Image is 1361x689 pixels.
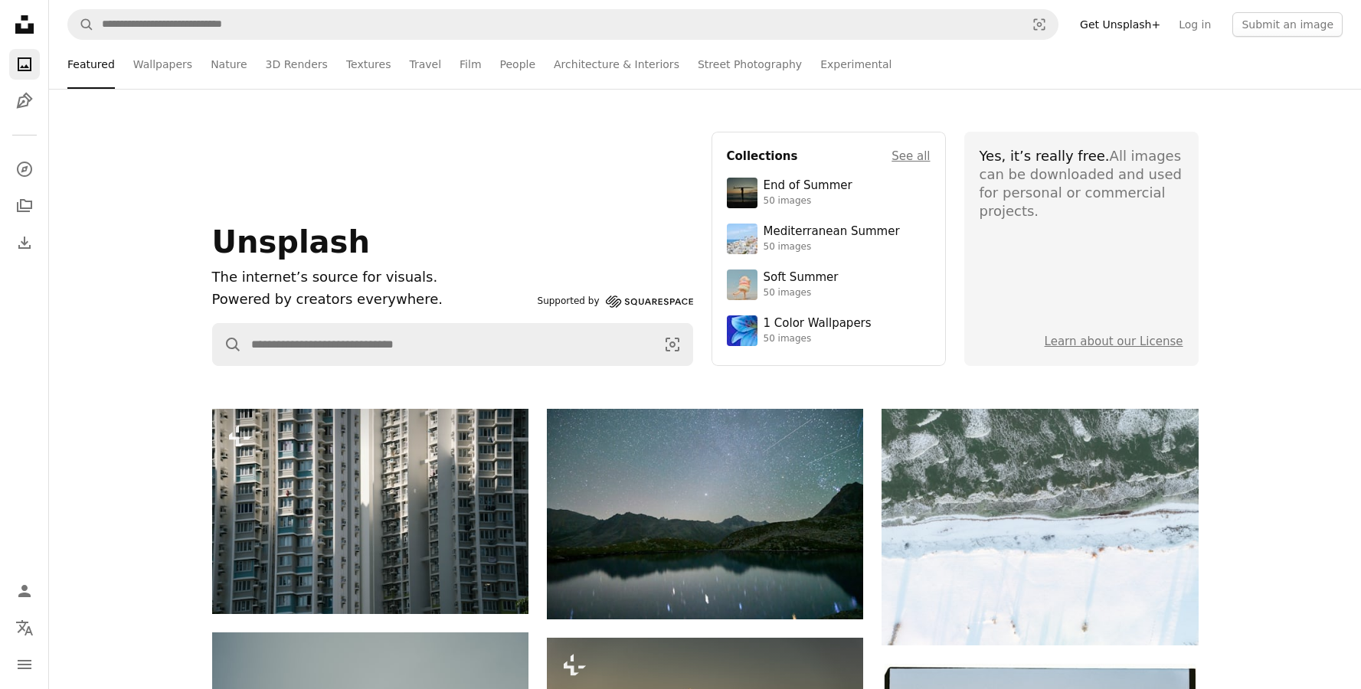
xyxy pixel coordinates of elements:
img: premium_photo-1688410049290-d7394cc7d5df [727,224,757,254]
a: Log in [1170,12,1220,37]
button: Menu [9,649,40,680]
a: Film [460,40,481,89]
a: Explore [9,154,40,184]
a: Street Photography [698,40,802,89]
div: Mediterranean Summer [764,224,900,240]
div: 1 Color Wallpapers [764,316,872,331]
div: 50 images [764,195,852,207]
h4: Collections [727,147,798,165]
a: Architecture & Interiors [554,40,679,89]
a: Travel [409,40,441,89]
a: See all [892,147,930,165]
h1: The internet’s source for visuals. [212,266,532,289]
img: premium_photo-1754398386796-ea3dec2a6302 [727,178,757,208]
a: Collections [9,191,40,221]
div: All images can be downloaded and used for personal or commercial projects. [980,147,1183,220]
a: Learn about our License [1045,335,1183,348]
a: Photos [9,49,40,80]
img: premium_photo-1749544311043-3a6a0c8d54af [727,269,757,300]
a: Get Unsplash+ [1071,12,1170,37]
a: Tall apartment buildings with many windows and balconies. [212,504,528,518]
div: 50 images [764,333,872,345]
a: End of Summer50 images [727,178,931,208]
img: premium_photo-1688045582333-c8b6961773e0 [727,315,757,346]
a: Illustrations [9,86,40,116]
a: Experimental [820,40,892,89]
a: Supported by [538,292,693,311]
div: End of Summer [764,178,852,194]
img: Snow covered landscape with frozen water [882,409,1198,645]
a: Textures [346,40,391,89]
a: 3D Renders [266,40,328,89]
a: Nature [211,40,247,89]
p: Powered by creators everywhere. [212,289,532,311]
form: Find visuals sitewide [212,323,693,366]
a: People [500,40,536,89]
a: Download History [9,227,40,258]
span: Yes, it’s really free. [980,148,1110,164]
a: Starry night sky over a calm mountain lake [547,507,863,521]
span: Unsplash [212,224,370,260]
button: Visual search [1021,10,1058,39]
form: Find visuals sitewide [67,9,1058,40]
button: Search Unsplash [213,324,242,365]
a: Log in / Sign up [9,576,40,606]
button: Visual search [653,324,692,365]
img: Starry night sky over a calm mountain lake [547,409,863,619]
a: Mediterranean Summer50 images [727,224,931,254]
a: Snow covered landscape with frozen water [882,520,1198,534]
a: Wallpapers [133,40,192,89]
div: Soft Summer [764,270,839,286]
img: Tall apartment buildings with many windows and balconies. [212,409,528,614]
div: 50 images [764,287,839,299]
button: Search Unsplash [68,10,94,39]
button: Submit an image [1232,12,1343,37]
a: 1 Color Wallpapers50 images [727,315,931,346]
button: Language [9,612,40,643]
a: Soft Summer50 images [727,269,931,300]
div: 50 images [764,241,900,253]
